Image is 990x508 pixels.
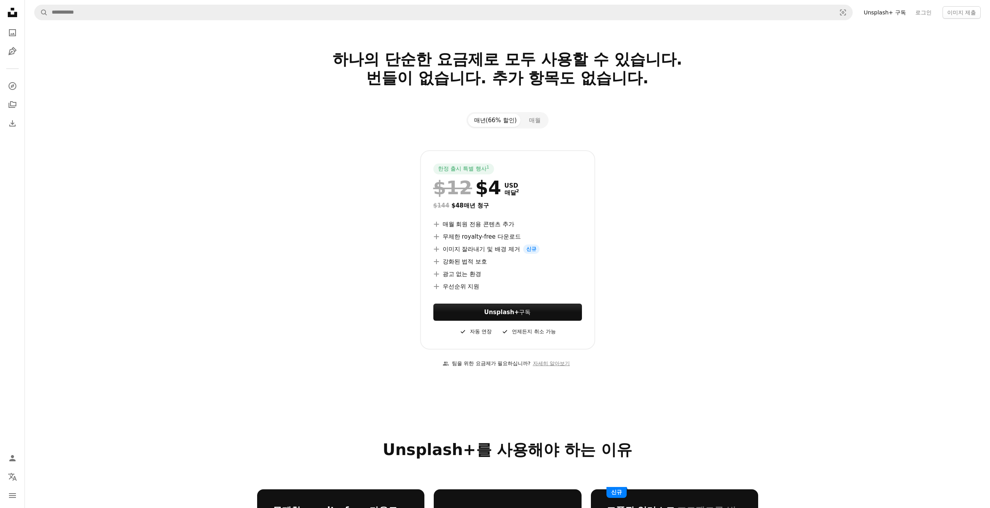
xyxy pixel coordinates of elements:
button: 메뉴 [5,488,20,503]
button: 시각적 검색 [834,5,852,20]
div: $4 [433,178,501,198]
a: 사진 [5,25,20,40]
button: Unsplash+구독 [433,304,582,321]
a: 탐색 [5,78,20,94]
button: 매년(66% 할인) [468,114,523,127]
li: 이미지 잘라내기 및 배경 제거 [433,244,582,254]
a: 로그인 / 가입 [5,450,20,466]
span: 신규 [523,244,540,254]
a: 일러스트 [5,44,20,59]
a: 다운로드 내역 [5,116,20,131]
li: 강화된 법적 보호 [433,257,582,266]
button: 이미지 제출 [943,6,981,19]
div: $48 매년 청구 [433,201,582,210]
a: 로그인 [911,6,936,19]
a: 홈 — Unsplash [5,5,20,22]
sup: 2 [516,188,519,193]
li: 광고 없는 환경 [433,269,582,279]
a: 1 [485,165,491,173]
button: 매월 [523,114,547,127]
a: 컬렉션 [5,97,20,112]
div: 자동 연장 [459,327,492,336]
span: $144 [433,202,450,209]
h2: Unsplash+를 사용해야 하는 이유 [257,440,758,459]
span: USD [505,182,519,189]
strong: Unsplash+ [484,309,519,316]
button: Unsplash 검색 [35,5,48,20]
h2: 하나의 단순한 요금제로 모두 사용할 수 있습니다. 번들이 없습니다. 추가 항목도 없습니다. [257,50,758,106]
a: Unsplash+ 구독 [859,6,910,19]
li: 우선순위 지원 [433,282,582,291]
div: 팀을 위한 요금제가 필요하십니까? [443,360,530,368]
form: 사이트 전체에서 이미지 찾기 [34,5,853,20]
div: 언제든지 취소 가능 [501,327,555,336]
li: 매월 회원 전용 콘텐츠 추가 [433,220,582,229]
div: 한정 출시 특별 행사 [433,163,494,174]
li: 무제한 royalty-free 다운로드 [433,232,582,241]
a: 2 [515,189,521,196]
span: 매달 [505,189,519,196]
sup: 1 [487,165,489,169]
span: 신규 [606,487,627,498]
a: 자세히 알아보기 [531,357,572,370]
button: 언어 [5,469,20,485]
span: $12 [433,178,472,198]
